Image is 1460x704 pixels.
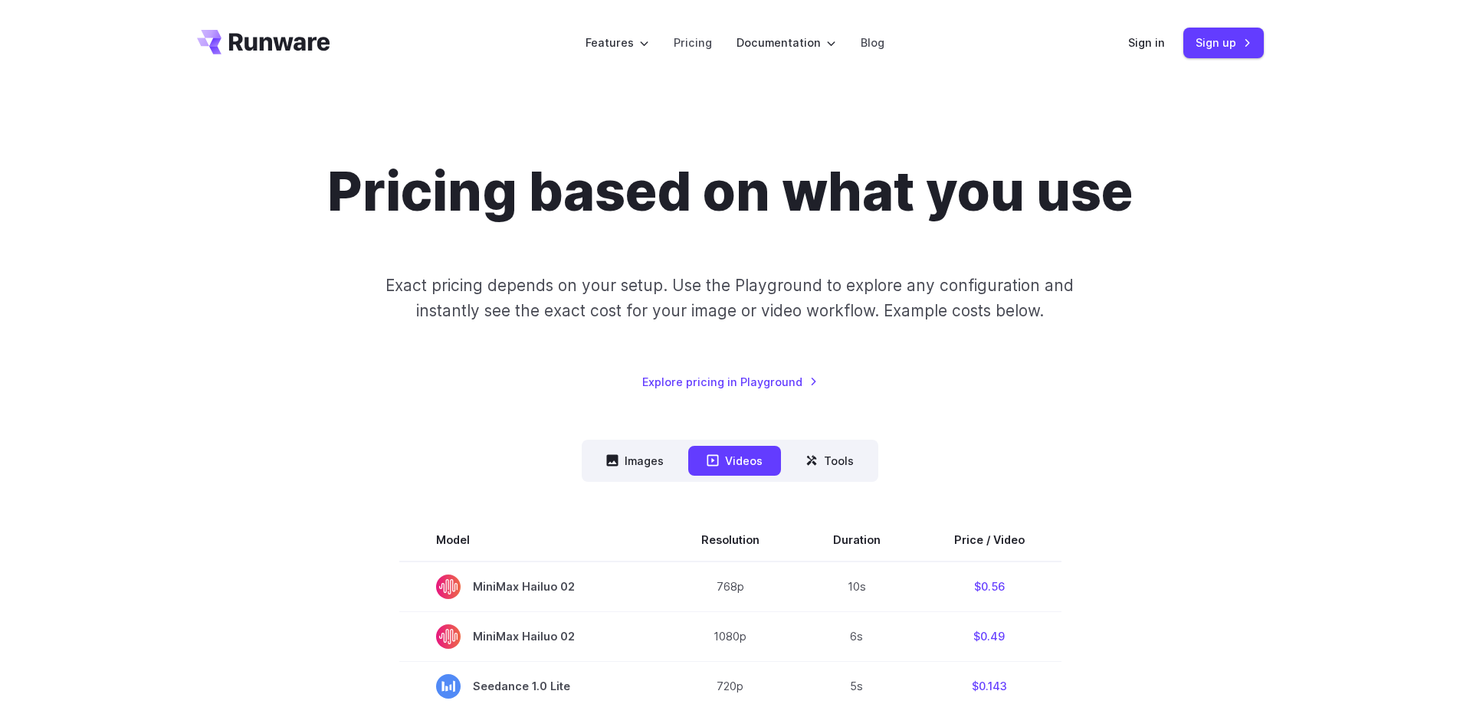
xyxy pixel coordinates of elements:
a: Pricing [674,34,712,51]
th: Model [399,519,664,562]
td: 1080p [664,611,796,661]
td: $0.56 [917,562,1061,612]
p: Exact pricing depends on your setup. Use the Playground to explore any configuration and instantl... [356,273,1103,324]
button: Images [588,446,682,476]
a: Sign up [1183,28,1264,57]
a: Sign in [1128,34,1165,51]
td: $0.49 [917,611,1061,661]
h1: Pricing based on what you use [327,159,1133,224]
td: 10s [796,562,917,612]
label: Features [586,34,649,51]
label: Documentation [737,34,836,51]
th: Resolution [664,519,796,562]
th: Price / Video [917,519,1061,562]
th: Duration [796,519,917,562]
td: 768p [664,562,796,612]
a: Blog [861,34,884,51]
span: Seedance 1.0 Lite [436,674,628,699]
button: Tools [787,446,872,476]
a: Go to / [197,30,330,54]
span: MiniMax Hailuo 02 [436,575,628,599]
button: Videos [688,446,781,476]
a: Explore pricing in Playground [642,373,818,391]
td: 6s [796,611,917,661]
span: MiniMax Hailuo 02 [436,624,628,649]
